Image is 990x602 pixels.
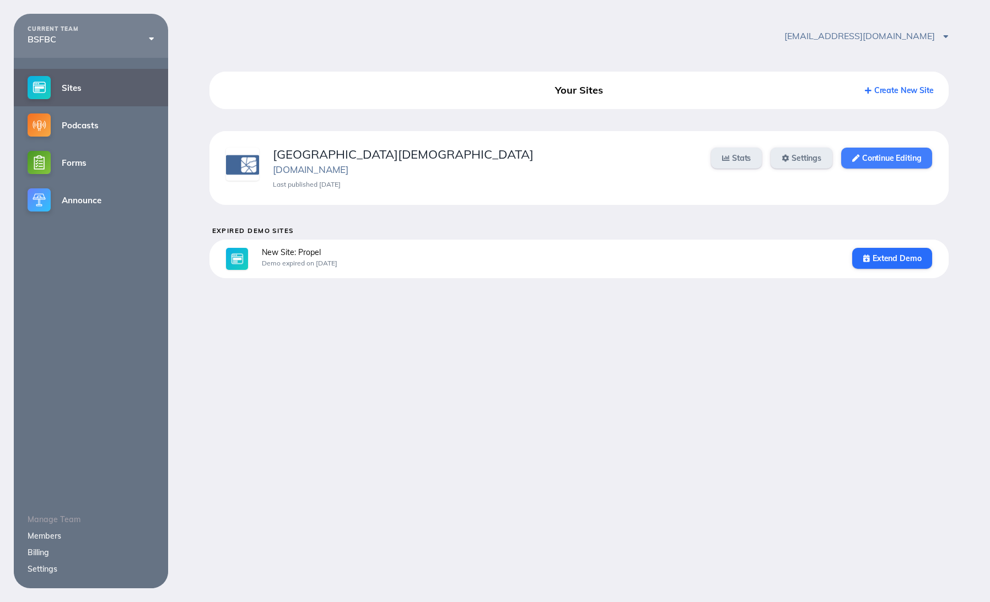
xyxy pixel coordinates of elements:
a: Announce [14,181,168,219]
span: [EMAIL_ADDRESS][DOMAIN_NAME] [784,30,949,41]
div: BSFBC [28,34,154,44]
img: yq5zxkx1cggc1jet.png [226,148,259,181]
div: Demo expired on [DATE] [262,259,839,267]
a: Billing [28,547,49,557]
a: Podcasts [14,106,168,144]
a: Create New Site [865,85,934,95]
a: Forms [14,144,168,181]
img: sites-small@2x.png [28,76,51,99]
img: forms-small@2x.png [28,151,51,174]
a: Extend Demo [852,248,932,269]
a: [DOMAIN_NAME] [273,164,348,175]
div: New Site: Propel [262,248,839,257]
img: sites-large@2x.jpg [226,248,248,270]
a: Members [28,531,61,541]
a: Settings [28,564,57,574]
a: Settings [771,148,832,169]
a: Sites [14,69,168,106]
a: Stats [711,148,762,169]
img: podcasts-small@2x.png [28,113,51,137]
a: Continue Editing [841,148,932,169]
div: [GEOGRAPHIC_DATA][DEMOGRAPHIC_DATA] [273,148,698,161]
div: Your Sites [461,80,697,100]
img: announce-small@2x.png [28,188,51,211]
h5: Expired Demo Sites [212,227,949,234]
div: Last published [DATE] [273,181,698,188]
span: Manage Team [28,514,80,524]
div: CURRENT TEAM [28,26,154,32]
